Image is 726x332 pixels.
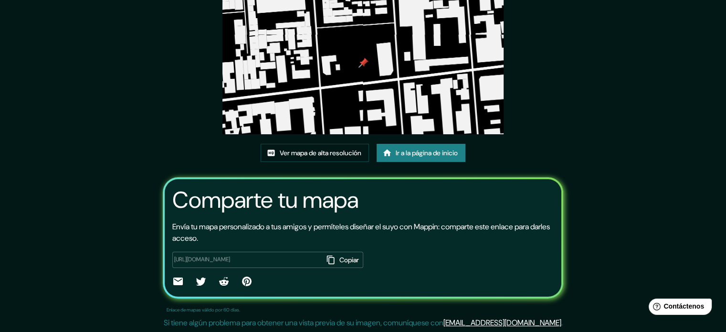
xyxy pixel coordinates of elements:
[324,252,363,268] button: Copiar
[377,144,465,162] a: Ir a la página de inicio
[261,144,369,162] a: Ver mapa de alta resolución
[641,295,715,321] iframe: Lanzador de widgets de ayuda
[167,307,240,313] font: Enlace de mapas válido por 60 días.
[172,185,358,215] font: Comparte tu mapa
[443,318,561,328] a: [EMAIL_ADDRESS][DOMAIN_NAME]
[280,149,361,157] font: Ver mapa de alta resolución
[561,318,563,328] font: .
[164,318,443,328] font: Si tiene algún problema para obtener una vista previa de su imagen, comuníquese con
[396,149,458,157] font: Ir a la página de inicio
[339,256,359,264] font: Copiar
[172,222,550,243] font: Envía tu mapa personalizado a tus amigos y permíteles diseñar el suyo con Mappin: comparte este e...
